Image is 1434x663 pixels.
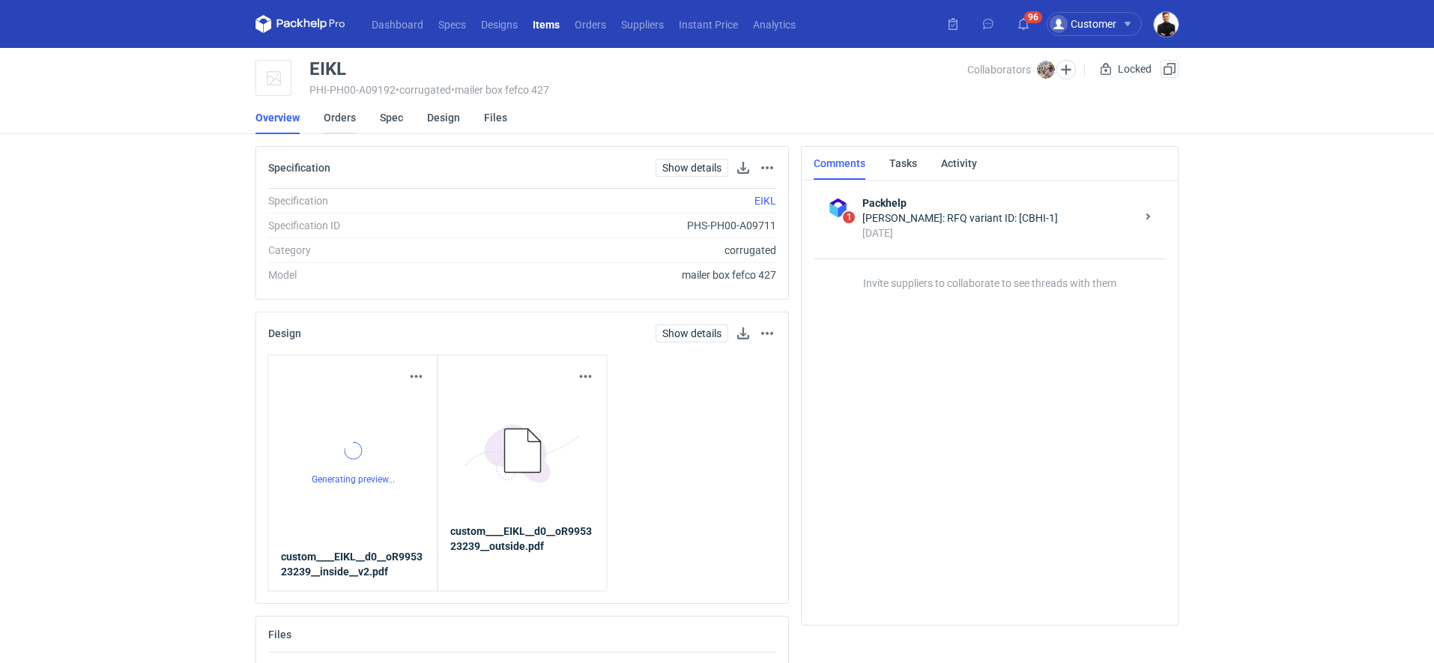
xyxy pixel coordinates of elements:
span: • mailer box fefco 427 [451,84,549,96]
a: custom____EIKL__d0__oR995323239__inside__v2.pdf [281,549,426,579]
a: Specs [431,15,474,33]
a: Dashboard [364,15,431,33]
div: PHS-PH00-A09711 [471,218,776,233]
a: Overview [255,101,300,134]
button: Download design [734,324,752,342]
div: [PERSON_NAME]: RFQ variant ID: [CBHI-1] [862,211,1136,225]
div: PHI-PH00-A09192 [309,84,967,96]
div: Specification [268,193,471,208]
div: Model [268,267,471,282]
div: corrugated [471,243,776,258]
a: Instant Price [671,15,745,33]
h2: Design [268,327,301,339]
svg: Packhelp Pro [255,15,345,33]
button: Actions [408,368,426,386]
div: mailer box fefco 427 [471,267,776,282]
strong: custom____EIKL__d0__oR995323239__inside__v2.pdf [281,551,423,578]
span: • corrugated [396,84,451,96]
a: Comments [814,147,865,180]
div: Customer [1050,15,1116,33]
button: Customer [1047,12,1154,36]
span: 1 [843,211,855,223]
strong: custom____EIKL__d0__oR995323239__outside.pdf [450,525,592,552]
h2: Specification [268,162,330,174]
button: Download specification [734,159,752,177]
h2: Files [268,629,291,641]
a: Show details [656,159,728,177]
a: Tasks [889,147,917,180]
div: Generating preview... [281,392,426,537]
span: Collaborators [967,64,1031,76]
a: EIKL [754,195,776,207]
a: Orders [567,15,614,33]
div: Specification ID [268,218,471,233]
strong: Packhelp [862,196,1136,211]
a: Design [427,101,460,134]
a: Suppliers [614,15,671,33]
a: Activity [941,147,977,180]
img: Michał Palasek [1037,61,1055,79]
a: Items [525,15,567,33]
a: Spec [380,101,403,134]
div: Category [268,243,471,258]
button: Actions [758,324,776,342]
button: 96 [1011,12,1035,36]
button: Actions [577,368,595,386]
a: Files [484,101,507,134]
div: EIKL [309,60,346,78]
a: Designs [474,15,525,33]
a: Orders [324,101,356,134]
div: Locked [1097,60,1155,78]
a: Show details [656,324,728,342]
img: Packhelp [826,196,850,220]
a: custom____EIKL__d0__oR995323239__outside.pdf [450,524,595,554]
button: Actions [758,159,776,177]
div: [DATE] [862,225,1136,240]
a: Analytics [745,15,803,33]
p: Invite suppliers to collaborate to see threads with them [814,258,1166,289]
button: Edit collaborators [1056,60,1076,79]
button: Duplicate Item [1161,60,1179,78]
img: Tomasz Kubiak [1154,12,1179,37]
